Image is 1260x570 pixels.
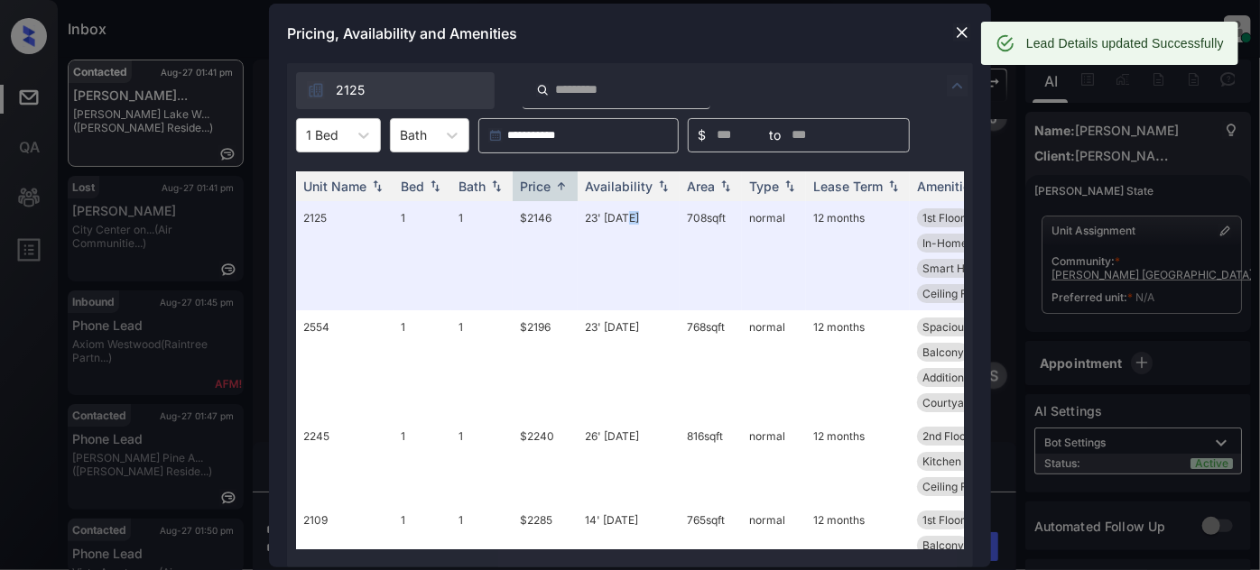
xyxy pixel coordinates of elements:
span: Balcony [922,345,964,359]
span: Balcony [922,538,964,552]
td: normal [742,310,806,419]
img: sorting [717,179,735,192]
td: $2196 [513,310,578,419]
div: Amenities [917,179,977,194]
img: icon-zuma [307,81,325,99]
span: Ceiling Fan [922,480,979,493]
span: Courtyard View [922,396,1003,409]
img: icon-zuma [947,75,968,97]
td: normal [742,419,806,503]
span: 1st Floor [922,513,965,527]
div: Type [749,179,779,194]
td: 12 months [806,310,910,419]
div: Bed [401,179,424,194]
span: Additional Stor... [922,371,1005,384]
td: 12 months [806,201,910,310]
div: Lease Term [813,179,883,194]
td: 23' [DATE] [578,201,680,310]
span: 1st Floor [922,211,965,225]
img: sorting [487,179,505,192]
td: normal [742,201,806,310]
td: 2245 [296,419,394,503]
td: 1 [394,419,451,503]
td: 1 [451,419,513,503]
span: to [769,125,781,145]
span: Smart Home Lock [922,262,1015,275]
div: Availability [585,179,653,194]
td: 708 sqft [680,201,742,310]
img: sorting [368,179,386,192]
td: 2554 [296,310,394,419]
td: 26' [DATE] [578,419,680,503]
img: sorting [552,179,570,193]
td: 816 sqft [680,419,742,503]
td: 1 [394,201,451,310]
img: close [953,23,971,41]
td: 1 [451,201,513,310]
span: 2nd Floor [922,429,970,443]
img: sorting [654,179,672,192]
td: 1 [451,310,513,419]
span: In-Home Washer ... [922,236,1020,250]
div: Unit Name [303,179,366,194]
td: 768 sqft [680,310,742,419]
div: Lead Details updated Successfully [1026,27,1224,60]
img: sorting [426,179,444,192]
div: Bath [459,179,486,194]
div: Area [687,179,715,194]
td: 12 months [806,419,910,503]
span: $ [698,125,706,145]
img: sorting [885,179,903,192]
span: Ceiling Fan [922,287,979,300]
span: Kitchen Island/... [922,455,1005,468]
div: Pricing, Availability and Amenities [269,4,991,63]
td: $2146 [513,201,578,310]
span: Spacious Closet [922,320,1005,334]
td: 2125 [296,201,394,310]
img: sorting [781,179,799,192]
td: 23' [DATE] [578,310,680,419]
td: $2240 [513,419,578,503]
span: 2125 [336,80,365,100]
td: 1 [394,310,451,419]
img: icon-zuma [536,82,550,98]
div: Price [520,179,551,194]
